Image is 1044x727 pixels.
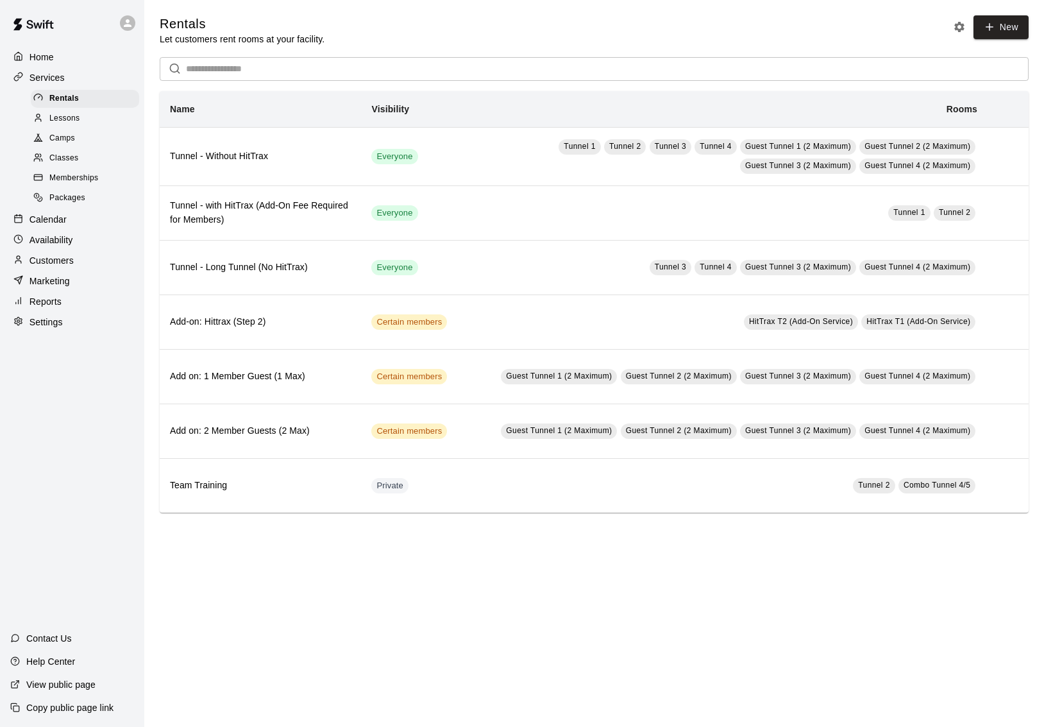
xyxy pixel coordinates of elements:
a: Settings [10,312,134,332]
div: This service is visible to all of your customers [371,205,417,221]
div: This service is visible to only customers with certain memberships. Check the service pricing for... [371,314,447,330]
b: Rooms [947,104,977,114]
span: Guest Tunnel 3 (2 Maximum) [745,426,851,435]
span: Camps [49,132,75,145]
div: Camps [31,130,139,148]
span: Packages [49,192,85,205]
h6: Add-on: Hittrax (Step 2) [170,315,351,329]
a: Availability [10,230,134,250]
span: Certain members [371,316,447,329]
h6: Team Training [170,479,351,493]
span: Certain members [371,371,447,383]
div: Classes [31,150,139,167]
span: Tunnel 4 [700,262,731,271]
a: New [973,15,1029,39]
b: Name [170,104,195,114]
p: Marketing [29,275,70,287]
h6: Add on: 2 Member Guests (2 Max) [170,424,351,438]
span: Lessons [49,112,80,125]
a: Reports [10,292,134,311]
a: Packages [31,189,144,209]
p: View public page [26,678,96,691]
span: Guest Tunnel 3 (2 Maximum) [745,372,851,381]
span: Guest Tunnel 1 (2 Maximum) [506,372,612,381]
span: Private [371,480,408,492]
span: Guest Tunnel 2 (2 Maximum) [626,372,732,381]
p: Customers [29,254,74,267]
span: Tunnel 4 [700,142,731,151]
span: Memberships [49,172,98,185]
span: Guest Tunnel 3 (2 Maximum) [745,262,851,271]
a: Classes [31,149,144,169]
span: Guest Tunnel 1 (2 Maximum) [745,142,851,151]
a: Calendar [10,210,134,229]
p: Copy public page link [26,701,114,714]
p: Home [29,51,54,64]
span: Guest Tunnel 2 (2 Maximum) [864,142,970,151]
h5: Rentals [160,15,324,33]
a: Lessons [31,108,144,128]
span: Everyone [371,262,417,274]
span: Guest Tunnel 4 (2 Maximum) [864,372,970,381]
a: Customers [10,251,134,270]
span: HitTrax T2 (Add-On Service) [749,317,853,326]
p: Availability [29,234,73,246]
p: Contact Us [26,632,72,645]
a: Marketing [10,271,134,291]
span: Classes [49,152,78,165]
span: Guest Tunnel 2 (2 Maximum) [626,426,732,435]
p: Services [29,71,65,84]
span: Everyone [371,151,417,163]
h6: Tunnel - Without HitTrax [170,150,351,164]
a: Rentals [31,89,144,108]
a: Home [10,47,134,67]
p: Settings [29,316,63,329]
span: Tunnel 2 [609,142,641,151]
b: Visibility [371,104,409,114]
h6: Tunnel - Long Tunnel (No HitTrax) [170,261,351,275]
a: Services [10,68,134,87]
div: This service is hidden, and can only be accessed via a direct link [371,478,408,493]
h6: Tunnel - with HitTrax (Add-On Fee Required for Members) [170,199,351,227]
h6: Add on: 1 Member Guest (1 Max) [170,370,351,384]
table: simple table [160,91,1029,513]
span: Guest Tunnel 3 (2 Maximum) [745,161,851,170]
button: Rental settings [950,17,969,37]
a: Camps [31,129,144,149]
span: Guest Tunnel 4 (2 Maximum) [864,426,970,435]
span: Tunnel 3 [655,262,686,271]
span: Everyone [371,207,417,219]
span: Certain members [371,425,447,438]
p: Let customers rent rooms at your facility. [160,33,324,46]
span: Combo Tunnel 4/5 [904,481,970,490]
p: Calendar [29,213,67,226]
div: This service is visible to all of your customers [371,149,417,164]
a: Memberships [31,169,144,189]
span: Tunnel 2 [858,481,889,490]
div: Memberships [31,169,139,187]
span: Tunnel 1 [893,208,925,217]
div: Packages [31,189,139,207]
div: This service is visible to only customers with certain memberships. Check the service pricing for... [371,369,447,384]
span: Tunnel 3 [655,142,686,151]
span: Tunnel 2 [939,208,970,217]
span: HitTrax T1 (Add-On Service) [866,317,970,326]
div: Lessons [31,110,139,128]
span: Rentals [49,92,79,105]
span: Guest Tunnel 4 (2 Maximum) [864,161,970,170]
p: Reports [29,295,62,308]
div: This service is visible to only customers with certain memberships. Check the service pricing for... [371,423,447,439]
span: Tunnel 1 [564,142,595,151]
div: Rentals [31,90,139,108]
p: Help Center [26,655,75,668]
span: Guest Tunnel 1 (2 Maximum) [506,426,612,435]
span: Guest Tunnel 4 (2 Maximum) [864,262,970,271]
